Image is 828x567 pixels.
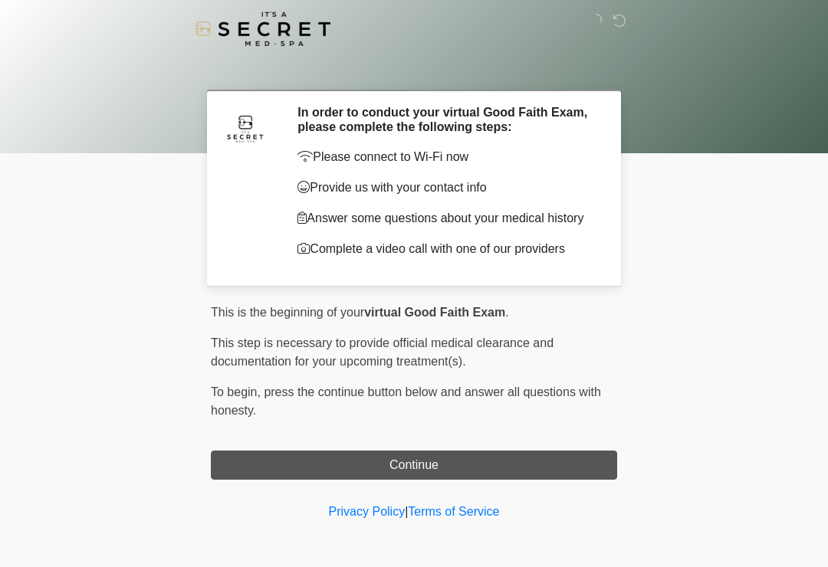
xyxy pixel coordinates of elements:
p: Complete a video call with one of our providers [297,240,594,258]
p: Provide us with your contact info [297,179,594,197]
strong: virtual Good Faith Exam [364,306,505,319]
span: To begin, [211,385,264,398]
img: Agent Avatar [222,105,268,151]
h2: In order to conduct your virtual Good Faith Exam, please complete the following steps: [297,105,594,134]
span: This is the beginning of your [211,306,364,319]
a: | [405,505,408,518]
span: . [505,306,508,319]
a: Terms of Service [408,505,499,518]
span: press the continue button below and answer all questions with honesty. [211,385,601,417]
span: This step is necessary to provide official medical clearance and documentation for your upcoming ... [211,336,554,368]
button: Continue [211,451,617,480]
img: It's A Secret Med Spa Logo [195,11,330,46]
a: Privacy Policy [329,505,406,518]
p: Answer some questions about your medical history [297,209,594,228]
h1: ‎ ‎ [199,55,629,84]
p: Please connect to Wi-Fi now [297,148,594,166]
